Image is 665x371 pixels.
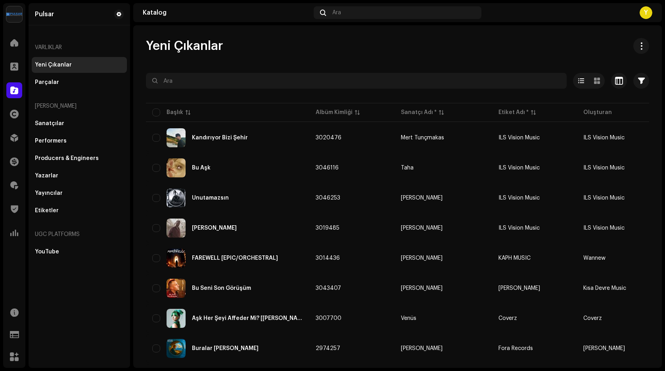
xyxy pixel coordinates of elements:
div: Yazarlar [35,173,58,179]
div: Parçalar [35,79,59,86]
re-m-nav-item: Performers [32,133,127,149]
re-m-nav-item: YouTube [32,244,127,260]
div: Unutamazsın [192,195,229,201]
img: af7208d9-5ddc-4ca0-be63-12b33fc44519 [167,279,186,298]
span: Metin Göç [401,346,486,351]
div: [PERSON_NAME] [401,285,443,291]
div: Bu Aşk [192,165,211,171]
span: ILS Vision Music [583,225,625,231]
span: ILS Vision Music [583,165,625,171]
span: 3019485 [316,225,339,231]
div: Pulsar [35,11,54,17]
span: Wannew [583,255,606,261]
div: FAREWELL [EPIC/ORCHESTRAL] [192,255,278,261]
div: Taha [401,165,414,171]
span: Metin Göç [583,346,625,351]
span: ILS Vision Music [583,195,625,201]
re-m-nav-item: Yeni Çıkanlar [32,57,127,73]
span: Oğuz Kaya [401,255,486,261]
span: Fora Records [498,346,533,351]
span: Mert Tunçmakas [401,135,486,141]
re-m-nav-item: Etiketler [32,203,127,219]
div: Yeni Çıkanlar [35,62,72,68]
span: Coverz [498,316,517,321]
input: Ara [146,73,567,89]
img: eea2530c-61af-4813-afac-93042580f766 [167,339,186,358]
img: 3df52c7d-c200-4761-a04a-6f5fe9b4d37e [167,249,186,268]
div: [PERSON_NAME] [401,195,443,201]
re-m-nav-item: Yazarlar [32,168,127,184]
img: 9cf37bc2-2144-4bbf-bb94-535d67f5dd20 [167,128,186,147]
span: ILS Vision Music [583,135,625,141]
div: Y [640,6,652,19]
img: 3b1a7ca7-7da7-4604-ace4-0e2a121ac310 [167,309,186,328]
span: Taha [401,165,486,171]
img: 100f2671-afdd-47c2-a7e8-123d3e77435b [167,158,186,177]
span: ILS Vision Music [498,225,540,231]
re-a-nav-header: Varlıklar [32,38,127,57]
span: Coverz [583,316,602,321]
div: Deli Huy [192,225,237,231]
span: KAPH MUSIC [498,255,531,261]
div: Aşk Her Şeyi Affeder Mi? [Özlem Tekin Cover] [192,316,303,321]
div: [PERSON_NAME] [401,225,443,231]
re-m-nav-item: Parçalar [32,74,127,90]
span: Ara [332,10,341,16]
div: [PERSON_NAME] [32,97,127,116]
div: Venüs [401,316,416,321]
div: Performers [35,138,67,144]
span: 3043407 [316,285,341,291]
span: 3014436 [316,255,340,261]
span: ILS Vision Music [498,195,540,201]
div: [PERSON_NAME] [401,255,443,261]
div: YouTube [35,249,59,255]
re-m-nav-item: Sanatçılar [32,116,127,131]
div: Sanatçılar [35,120,64,127]
span: 2974257 [316,346,340,351]
div: Etiket Adı * [498,108,529,116]
img: d59b4419-acde-417b-bedb-dc3cab8be0a8 [167,188,186,207]
span: Furkan Halıcı [401,225,486,231]
span: Kısa Devre Music [583,285,626,291]
div: Katalog [143,10,310,16]
div: Mert Tunçmakas [401,135,444,141]
div: Başlık [167,108,183,116]
span: Mustafa Bayraktar [401,285,486,291]
span: 3020476 [316,135,341,141]
div: Bu Seni Son Görüşüm [192,285,251,291]
span: 3046116 [316,165,339,171]
div: Etiketler [35,207,59,214]
img: 1d4ab021-3d3a-477c-8d2a-5ac14ed14e8d [6,6,22,22]
span: Ceren Sagu [401,195,486,201]
re-a-nav-header: UGC Platforms [32,225,127,244]
span: ILS Vision Music [498,165,540,171]
div: Yayıncılar [35,190,63,196]
div: Sanatçı Adı * [401,108,437,116]
span: Venüs [401,316,486,321]
div: Kandırıyor Bizi Şehir [192,135,248,141]
div: Producers & Engineers [35,155,99,162]
span: 3046253 [316,195,340,201]
img: a46828ee-1314-4406-99c2-28bd366fa7e6 [167,219,186,238]
div: Albüm Kimliği [316,108,353,116]
re-m-nav-item: Yayıncılar [32,185,127,201]
span: Yeni Çıkanlar [146,38,223,54]
div: [PERSON_NAME] [401,346,443,351]
re-m-nav-item: Producers & Engineers [32,150,127,166]
span: ILS Vision Music [498,135,540,141]
span: Mustafa Bayraktar [498,285,540,291]
re-a-nav-header: Katkı Sağlayanlar [32,97,127,116]
span: 3007700 [316,316,341,321]
div: Buralar Issız [192,346,259,351]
